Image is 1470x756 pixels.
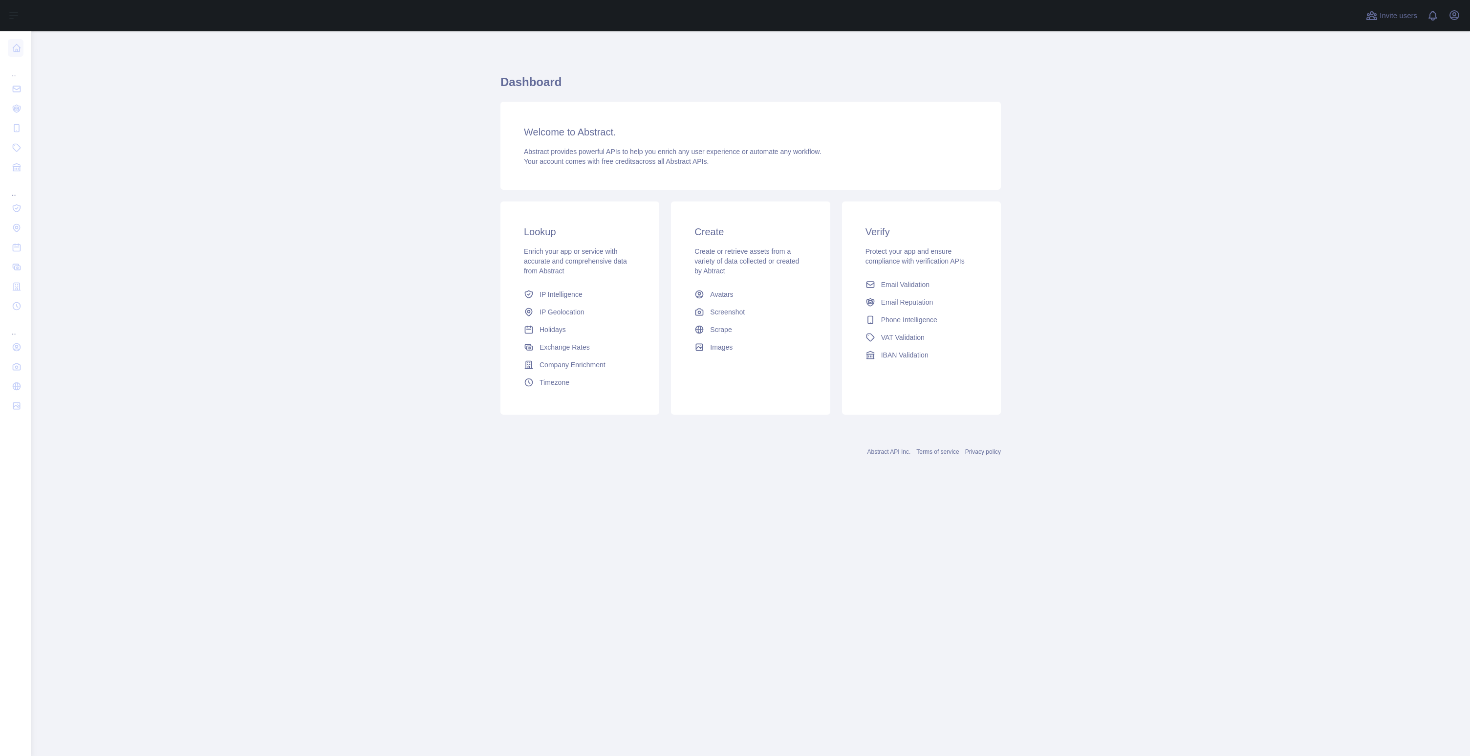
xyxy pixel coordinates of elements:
[865,247,965,265] span: Protect your app and ensure compliance with verification APIs
[540,378,569,387] span: Timezone
[1380,10,1417,22] span: Invite users
[1364,8,1419,23] button: Invite users
[865,225,977,239] h3: Verify
[500,74,1001,98] h1: Dashboard
[540,289,583,299] span: IP Intelligence
[540,360,605,370] span: Company Enrichment
[694,247,799,275] span: Create or retrieve assets from a variety of data collected or created by Abtract
[694,225,806,239] h3: Create
[710,307,745,317] span: Screenshot
[520,356,640,374] a: Company Enrichment
[524,125,977,139] h3: Welcome to Abstract.
[524,247,627,275] span: Enrich your app or service with accurate and comprehensive data from Abstract
[881,333,925,342] span: VAT Validation
[520,321,640,338] a: Holidays
[916,448,959,455] a: Terms of service
[520,374,640,391] a: Timezone
[520,286,640,303] a: IP Intelligence
[710,325,732,334] span: Scrape
[862,311,981,329] a: Phone Intelligence
[691,321,810,338] a: Scrape
[881,315,937,325] span: Phone Intelligence
[8,178,23,198] div: ...
[867,448,911,455] a: Abstract API Inc.
[524,157,709,165] span: Your account comes with across all Abstract APIs.
[540,325,566,334] span: Holidays
[862,293,981,311] a: Email Reputation
[691,338,810,356] a: Images
[881,280,930,289] span: Email Validation
[8,59,23,78] div: ...
[881,297,933,307] span: Email Reputation
[881,350,929,360] span: IBAN Validation
[862,329,981,346] a: VAT Validation
[540,307,584,317] span: IP Geolocation
[710,289,733,299] span: Avatars
[602,157,635,165] span: free credits
[524,148,821,156] span: Abstract provides powerful APIs to help you enrich any user experience or automate any workflow.
[520,303,640,321] a: IP Geolocation
[520,338,640,356] a: Exchange Rates
[691,286,810,303] a: Avatars
[862,276,981,293] a: Email Validation
[540,342,590,352] span: Exchange Rates
[862,346,981,364] a: IBAN Validation
[524,225,636,239] h3: Lookup
[710,342,733,352] span: Images
[965,448,1001,455] a: Privacy policy
[8,317,23,336] div: ...
[691,303,810,321] a: Screenshot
